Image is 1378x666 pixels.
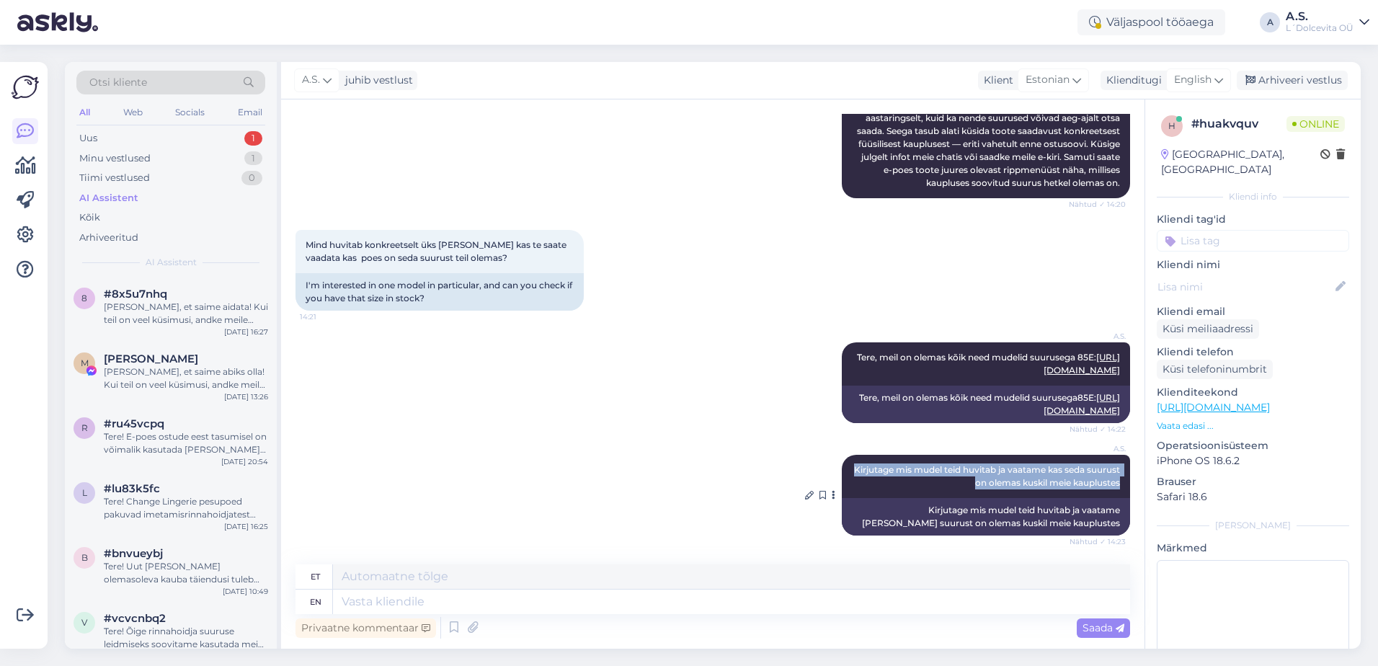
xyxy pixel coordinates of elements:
span: Tere, meil on olemas kõik need mudelid suurusega 85E: [857,352,1120,376]
div: Minu vestlused [79,151,151,166]
div: Tere, meil on olemas kõik need mudelid suurusega85E: [842,386,1130,423]
div: All [76,103,93,122]
span: Mai Triin Puström [104,352,198,365]
p: Kliendi nimi [1157,257,1349,272]
span: Kirjutage mis mudel teid huvitab ja vaatame kas seda suurust on olemas kuskil meie kauplustes [854,464,1122,488]
span: A.S. [302,72,320,88]
div: juhib vestlust [339,73,413,88]
span: Nähtud ✓ 14:20 [1069,199,1126,210]
span: AI Assistent [146,256,197,269]
div: A [1260,12,1280,32]
span: #vcvcnbq2 [104,612,166,625]
p: Safari 18.6 [1157,489,1349,505]
div: 1 [244,151,262,166]
div: Arhiveeri vestlus [1237,71,1348,90]
div: [PERSON_NAME], et saime abiks olla! Kui teil on veel küsimusi, andke meile teada. [104,365,268,391]
span: English [1174,72,1212,88]
a: [URL][DOMAIN_NAME] [1157,401,1270,414]
div: Tiimi vestlused [79,171,150,185]
span: #ru45vcpq [104,417,164,430]
div: Kõik [79,210,100,225]
div: [DATE] 16:27 [224,327,268,337]
div: Arhiveeritud [79,231,138,245]
span: Nähtud ✓ 14:22 [1070,424,1126,435]
div: Tere! Uut [PERSON_NAME] olemasoleva kauba täiendusi tuleb üldjuhul juurde iga nädal. Paraku ei ol... [104,560,268,586]
span: l [82,487,87,498]
p: Kliendi tag'id [1157,212,1349,227]
div: Klienditugi [1101,73,1162,88]
div: AI Assistent [79,191,138,205]
div: [DATE] 20:54 [221,456,268,467]
div: [DATE] 10:49 [223,586,268,597]
div: [DATE] 13:26 [224,391,268,402]
div: 0 [241,171,262,185]
div: Socials [172,103,208,122]
div: Email [235,103,265,122]
span: A.S. [1072,331,1126,342]
div: Küsi telefoninumbrit [1157,360,1273,379]
p: Märkmed [1157,541,1349,556]
p: Vaata edasi ... [1157,419,1349,432]
div: Klient [978,73,1013,88]
p: Klienditeekond [1157,385,1349,400]
div: Web [120,103,146,122]
div: Privaatne kommentaar [295,618,436,638]
div: [DATE] 16:25 [224,521,268,532]
span: b [81,552,88,563]
span: A.S. [1072,443,1126,454]
span: Estonian [1026,72,1070,88]
div: Küsi meiliaadressi [1157,319,1259,339]
div: en [310,590,321,614]
div: I'm interested in one model in particular, and can you check if you have that size in stock? [295,273,584,311]
span: r [81,422,88,433]
a: A.S.L´Dolcevita OÜ [1286,11,1369,34]
img: Askly Logo [12,74,39,101]
div: L´Dolcevita OÜ [1286,22,1353,34]
div: Tere! E-poes ostude eest tasumisel on võimalik kasutada [PERSON_NAME] e-[PERSON_NAME] kinkekaarti... [104,430,268,456]
span: v [81,617,87,628]
div: Tere! Change Lingerie pesupoed pakuvad imetamisrinnahoidjatest järgmiseid valikuid: [URL][DOMAIN_... [104,495,268,521]
div: [PERSON_NAME] [1157,519,1349,532]
span: Saada [1083,621,1124,634]
span: #bnvueybj [104,547,163,560]
div: Kliendi info [1157,190,1349,203]
span: #lu83k5fc [104,482,160,495]
span: h [1168,120,1175,131]
span: Mind huvitab konkreetselt üks [PERSON_NAME] kas te saate vaadata kas poes on seda suurust teil ol... [306,239,569,263]
div: Tere! Õige rinnahoidja suuruse leidmiseks soovitame kasutada meie veebilehel olevat suurusekalkul... [104,625,268,651]
div: [PERSON_NAME], et saime aidata! Kui teil on veel küsimusi, andke meile teada. [104,301,268,327]
span: Otsi kliente [89,75,147,90]
span: 8 [81,293,87,303]
div: Väljaspool tööaega [1077,9,1225,35]
div: 1 [244,131,262,146]
span: Tere! Meie valikus on enamik "klassika" tooteid saadaval aastaringselt, kuid ka nende suurused võ... [857,74,1122,188]
div: # huakvquv [1191,115,1286,133]
input: Lisa tag [1157,230,1349,252]
span: Nähtud ✓ 14:23 [1070,536,1126,547]
input: Lisa nimi [1157,279,1333,295]
p: Kliendi email [1157,304,1349,319]
span: #8x5u7nhq [104,288,167,301]
div: A.S. [1286,11,1353,22]
span: 14:21 [300,311,354,322]
div: et [311,564,320,589]
p: Operatsioonisüsteem [1157,438,1349,453]
div: Uus [79,131,97,146]
span: Online [1286,116,1345,132]
div: [GEOGRAPHIC_DATA], [GEOGRAPHIC_DATA] [1161,147,1320,177]
p: iPhone OS 18.6.2 [1157,453,1349,469]
p: Kliendi telefon [1157,345,1349,360]
span: M [81,358,89,368]
div: Kirjutage mis mudel teid huvitab ja vaatame [PERSON_NAME] suurust on olemas kuskil meie kauplustes [842,498,1130,536]
p: Brauser [1157,474,1349,489]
